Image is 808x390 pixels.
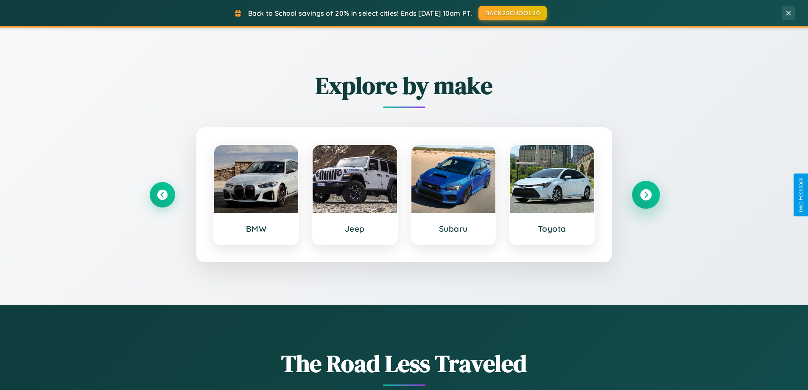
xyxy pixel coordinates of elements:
[420,224,487,234] h3: Subaru
[321,224,389,234] h3: Jeep
[150,69,659,102] h2: Explore by make
[223,224,290,234] h3: BMW
[798,178,804,212] div: Give Feedback
[478,6,547,20] button: BACK2SCHOOL20
[150,347,659,380] h1: The Road Less Traveled
[248,9,472,17] span: Back to School savings of 20% in select cities! Ends [DATE] 10am PT.
[518,224,586,234] h3: Toyota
